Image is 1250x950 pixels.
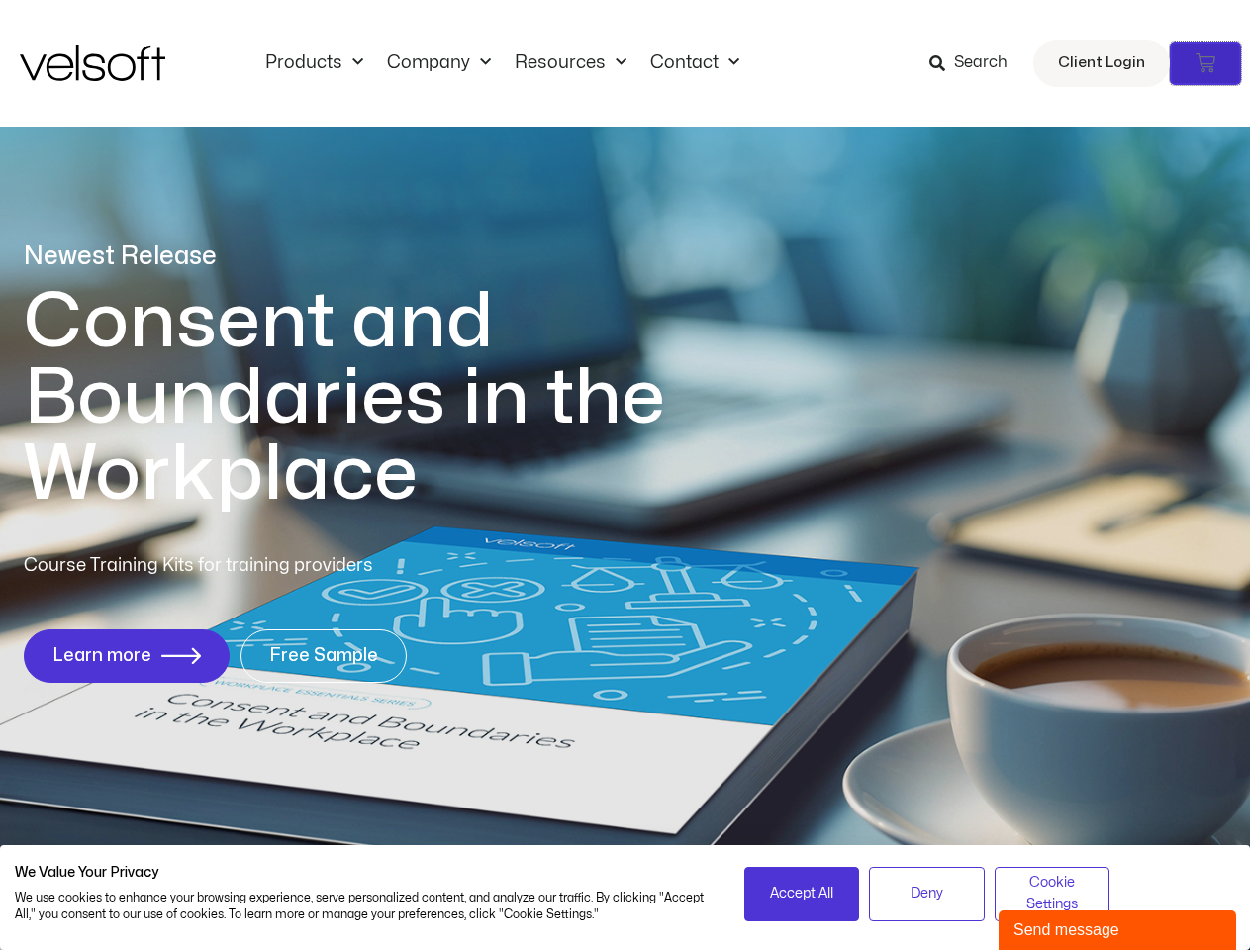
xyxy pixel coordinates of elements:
[744,867,860,921] button: Accept all cookies
[24,239,746,274] p: Newest Release
[954,50,1008,76] span: Search
[869,867,985,921] button: Deny all cookies
[999,906,1240,950] iframe: chat widget
[1033,40,1170,87] a: Client Login
[503,52,638,74] a: ResourcesMenu Toggle
[995,867,1110,921] button: Adjust cookie preferences
[1008,872,1098,916] span: Cookie Settings
[1058,50,1145,76] span: Client Login
[911,883,943,904] span: Deny
[240,629,407,683] a: Free Sample
[15,890,715,923] p: We use cookies to enhance your browsing experience, serve personalized content, and analyze our t...
[638,52,751,74] a: ContactMenu Toggle
[253,52,375,74] a: ProductsMenu Toggle
[929,47,1021,80] a: Search
[375,52,503,74] a: CompanyMenu Toggle
[24,629,230,683] a: Learn more
[15,864,715,882] h2: We Value Your Privacy
[269,646,378,666] span: Free Sample
[770,883,833,904] span: Accept All
[253,52,751,74] nav: Menu
[52,646,151,666] span: Learn more
[24,552,517,580] p: Course Training Kits for training providers
[24,284,746,513] h1: Consent and Boundaries in the Workplace
[20,45,165,81] img: Velsoft Training Materials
